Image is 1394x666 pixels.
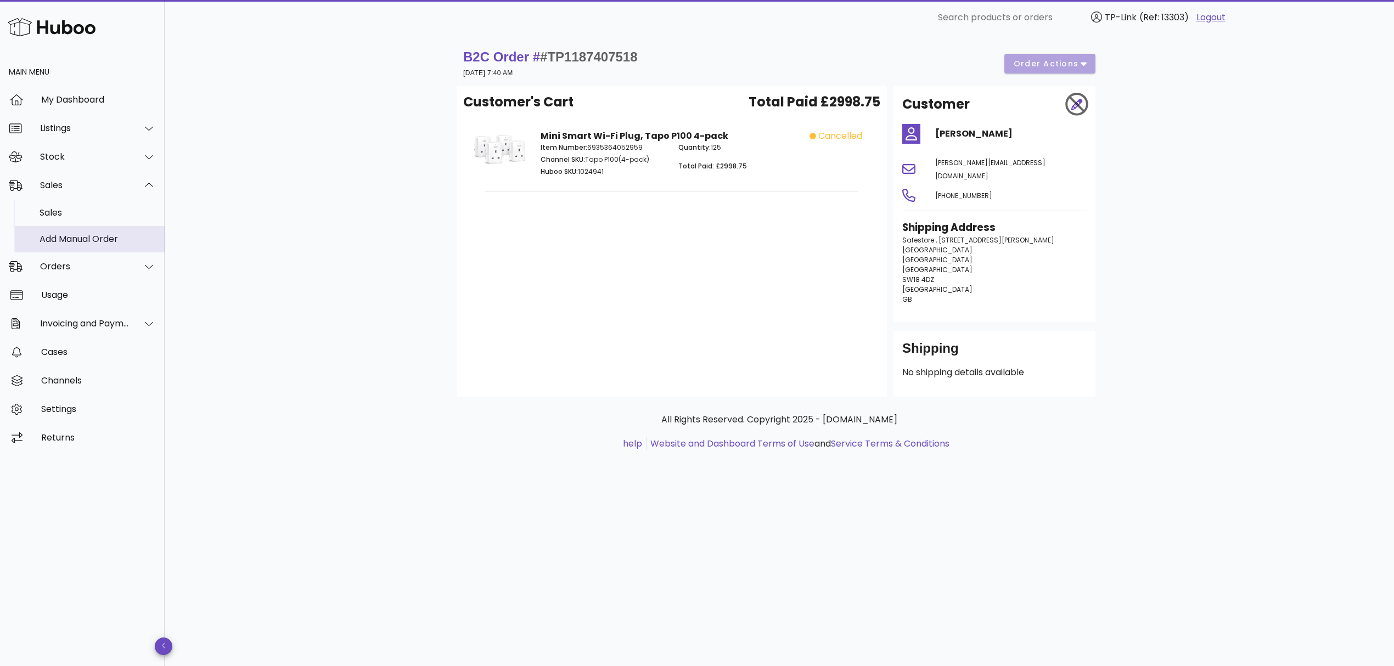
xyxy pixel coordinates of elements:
[902,366,1087,379] p: No shipping details available
[678,143,711,152] span: Quantity:
[40,180,130,190] div: Sales
[541,143,587,152] span: Item Number:
[465,413,1093,426] p: All Rights Reserved. Copyright 2025 - [DOMAIN_NAME]
[935,127,1087,140] h4: [PERSON_NAME]
[902,220,1087,235] h3: Shipping Address
[41,347,156,357] div: Cases
[902,235,1054,245] span: Safestore , [STREET_ADDRESS][PERSON_NAME]
[541,167,578,176] span: Huboo SKU:
[463,92,574,112] span: Customer's Cart
[902,265,973,274] span: [GEOGRAPHIC_DATA]
[540,49,638,64] span: #TP1187407518
[623,437,642,450] a: help
[541,155,665,165] p: Tapo P100(4-pack)
[818,129,862,143] span: cancelled
[463,69,513,77] small: [DATE] 7:40 AM
[40,123,130,133] div: Listings
[650,437,814,450] a: Website and Dashboard Terms of Use
[41,290,156,300] div: Usage
[463,49,638,64] strong: B2C Order #
[678,161,747,171] span: Total Paid: £2998.75
[8,15,95,39] img: Huboo Logo
[902,275,934,284] span: SW18 4DZ
[1105,11,1137,24] span: TP-Link
[41,432,156,443] div: Returns
[472,129,527,165] img: Product Image
[40,234,156,244] div: Add Manual Order
[41,375,156,386] div: Channels
[541,167,665,177] p: 1024941
[1196,11,1226,24] a: Logout
[902,340,1087,366] div: Shipping
[541,155,585,164] span: Channel SKU:
[541,129,728,142] strong: Mini Smart Wi-Fi Plug, Tapo P100 4-pack
[40,318,130,329] div: Invoicing and Payments
[40,261,130,272] div: Orders
[902,295,912,304] span: GB
[40,207,156,218] div: Sales
[541,143,665,153] p: 6935364052959
[749,92,880,112] span: Total Paid £2998.75
[902,285,973,294] span: [GEOGRAPHIC_DATA]
[678,143,803,153] p: 125
[935,191,992,200] span: [PHONE_NUMBER]
[40,151,130,162] div: Stock
[935,158,1045,180] span: [PERSON_NAME][EMAIL_ADDRESS][DOMAIN_NAME]
[647,437,949,450] li: and
[41,94,156,105] div: My Dashboard
[831,437,949,450] a: Service Terms & Conditions
[902,255,973,264] span: [GEOGRAPHIC_DATA]
[902,245,973,255] span: [GEOGRAPHIC_DATA]
[1139,11,1189,24] span: (Ref: 13303)
[41,404,156,414] div: Settings
[902,94,970,114] h2: Customer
